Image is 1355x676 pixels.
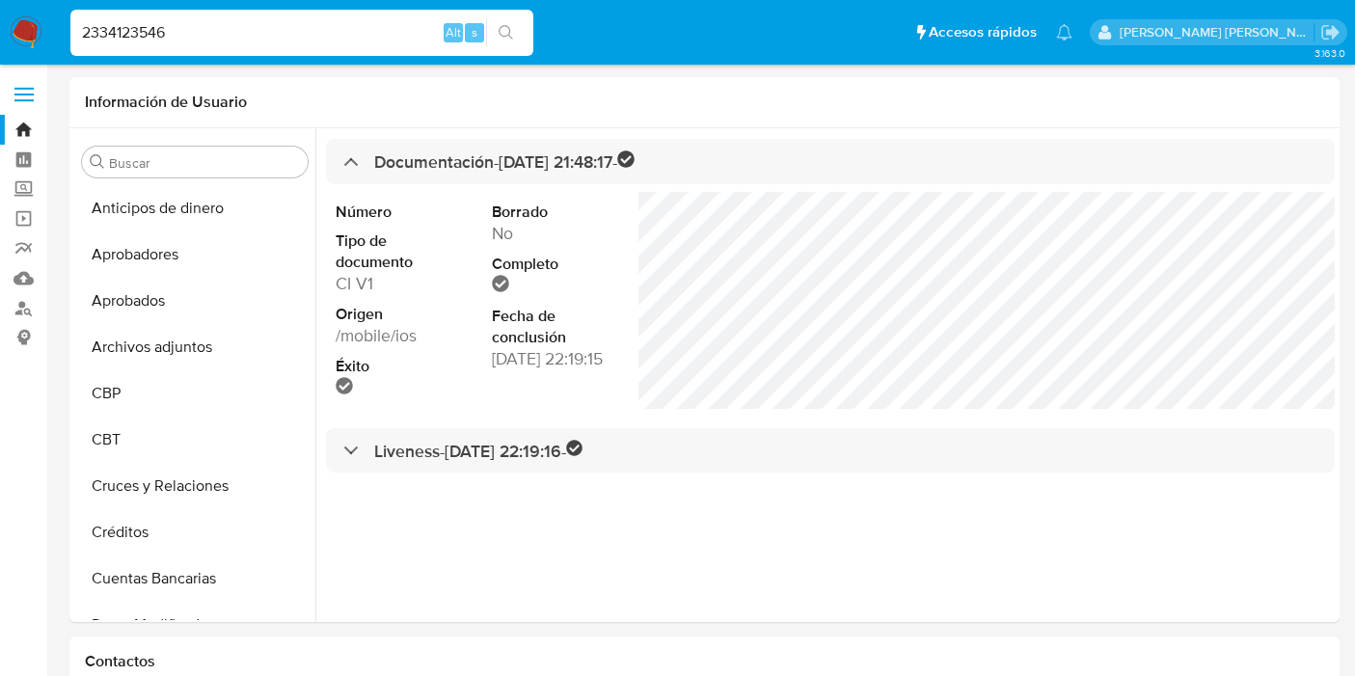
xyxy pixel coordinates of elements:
button: search-icon [486,19,526,46]
div: Documentación-[DATE] 21:48:17- [326,139,1335,184]
h1: Contactos [85,652,1324,671]
h3: Documentación - [DATE] 21:48:17 - [374,150,635,173]
button: Datos Modificados [74,602,315,648]
dd: CI V1 [336,272,457,295]
dt: Éxito [336,356,457,377]
input: Buscar [109,154,300,172]
span: Accesos rápidos [929,22,1037,42]
dt: Borrado [492,202,613,223]
button: Archivos adjuntos [74,324,315,370]
dt: Fecha de conclusión [492,306,613,347]
dt: Tipo de documento [336,230,457,272]
button: Aprobadores [74,231,315,278]
dd: [DATE] 22:19:15 [492,347,613,370]
button: Cuentas Bancarias [74,555,315,602]
dt: Número [336,202,457,223]
button: Buscar [90,154,105,170]
h1: Información de Usuario [85,93,247,112]
dd: /mobile/ios [336,324,457,347]
div: Liveness-[DATE] 22:19:16- [326,428,1335,473]
button: CBT [74,417,315,463]
button: CBP [74,370,315,417]
dt: Origen [336,304,457,325]
p: leonardo.alvarezortiz@mercadolibre.com.co [1120,23,1314,41]
a: Notificaciones [1056,24,1072,41]
button: Aprobados [74,278,315,324]
button: Créditos [74,509,315,555]
button: Cruces y Relaciones [74,463,315,509]
dd: No [492,222,613,245]
span: s [472,23,477,41]
input: Buscar usuario o caso... [70,20,533,45]
span: Alt [446,23,461,41]
dt: Completo [492,254,613,275]
h3: Liveness - [DATE] 22:19:16 - [374,440,583,462]
a: Salir [1320,22,1341,42]
button: Anticipos de dinero [74,185,315,231]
